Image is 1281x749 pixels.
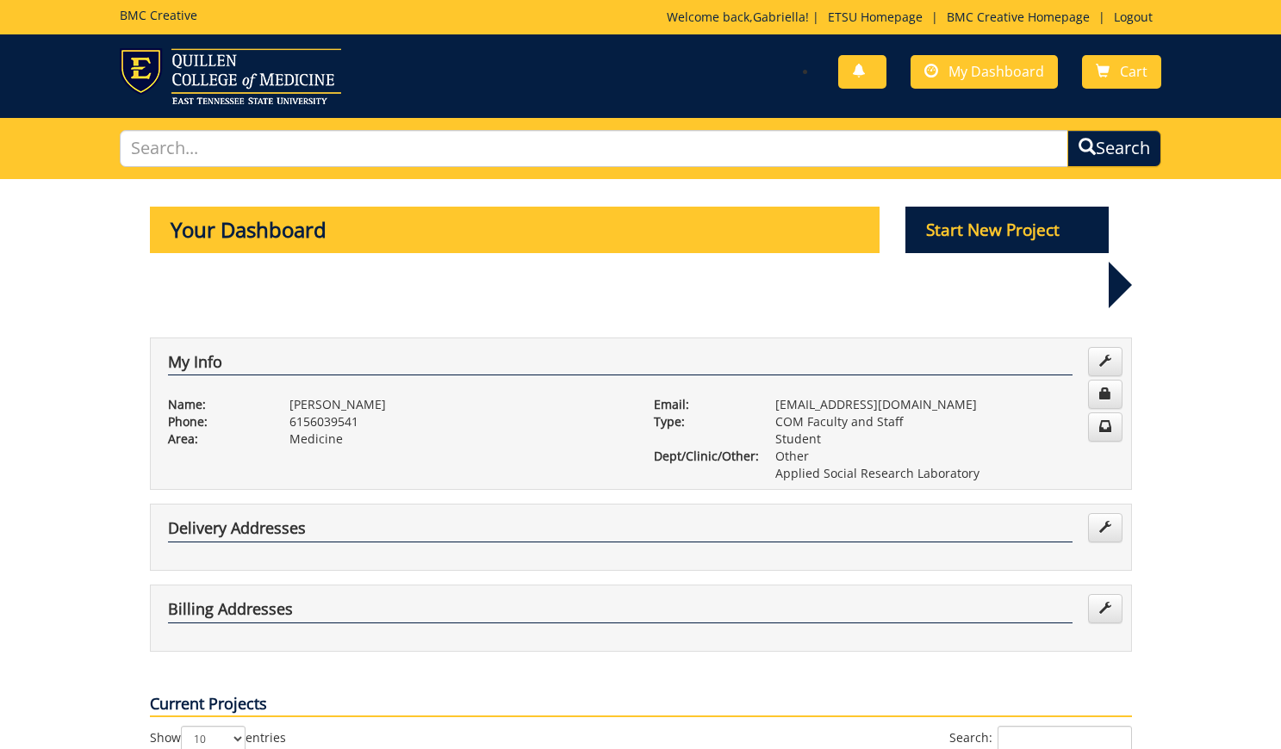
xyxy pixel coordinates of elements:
[1088,513,1122,542] a: Edit Addresses
[168,520,1073,542] h4: Delivery Addresses
[775,465,1114,482] p: Applied Social Research Laboratory
[654,413,749,430] p: Type:
[168,413,264,430] p: Phone:
[289,413,628,430] p: 6156039541
[654,448,749,465] p: Dept/Clinic/Other:
[168,430,264,448] p: Area:
[1105,9,1161,25] a: Logout
[289,430,628,448] p: Medicine
[819,9,931,25] a: ETSU Homepage
[1088,594,1122,623] a: Edit Addresses
[1120,62,1147,81] span: Cart
[168,354,1073,376] h4: My Info
[938,9,1098,25] a: BMC Creative Homepage
[911,55,1058,89] a: My Dashboard
[168,396,264,413] p: Name:
[753,9,805,25] a: Gabriella
[905,207,1109,253] p: Start New Project
[775,448,1114,465] p: Other
[1088,347,1122,376] a: Edit Info
[775,396,1114,413] p: [EMAIL_ADDRESS][DOMAIN_NAME]
[905,223,1109,239] a: Start New Project
[775,430,1114,448] p: Student
[1067,130,1161,167] button: Search
[667,9,1161,26] p: Welcome back, ! | | |
[120,130,1068,167] input: Search...
[654,396,749,413] p: Email:
[150,693,1132,717] p: Current Projects
[1088,412,1122,442] a: Change Communication Preferences
[1082,55,1161,89] a: Cart
[120,48,341,104] img: ETSU logo
[150,207,880,253] p: Your Dashboard
[120,9,197,22] h5: BMC Creative
[948,62,1044,81] span: My Dashboard
[775,413,1114,430] p: COM Faculty and Staff
[168,601,1073,623] h4: Billing Addresses
[289,396,628,413] p: [PERSON_NAME]
[1088,380,1122,409] a: Change Password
